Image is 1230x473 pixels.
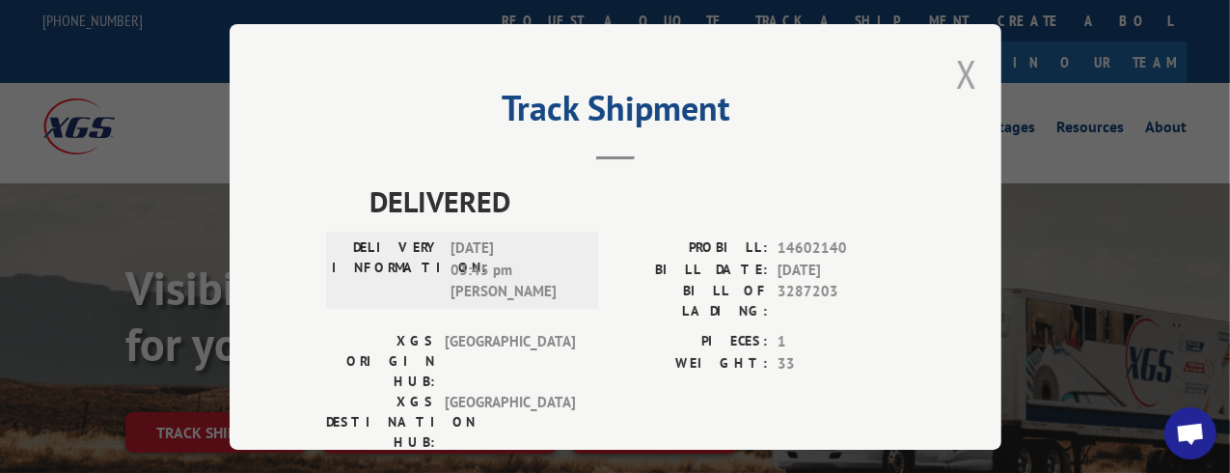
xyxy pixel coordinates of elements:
div: Open chat [1164,407,1216,459]
span: DELIVERED [369,180,905,223]
label: WEIGHT: [615,352,768,375]
label: XGS DESTINATION HUB: [326,392,435,453]
span: [GEOGRAPHIC_DATA] [445,331,575,392]
label: XGS ORIGIN HUB: [326,331,435,392]
label: BILL OF LADING: [615,281,768,321]
label: BILL DATE: [615,259,768,281]
button: Close modal [956,48,977,99]
h2: Track Shipment [326,95,905,131]
label: PROBILL: [615,237,768,260]
span: 3287203 [778,281,905,321]
span: [DATE] 03:45 pm [PERSON_NAME] [451,237,581,303]
label: DELIVERY INFORMATION: [332,237,441,303]
span: [DATE] [778,259,905,281]
span: 14602140 [778,237,905,260]
label: PIECES: [615,331,768,353]
span: [GEOGRAPHIC_DATA] [445,392,575,453]
span: 1 [778,331,905,353]
span: 33 [778,352,905,375]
